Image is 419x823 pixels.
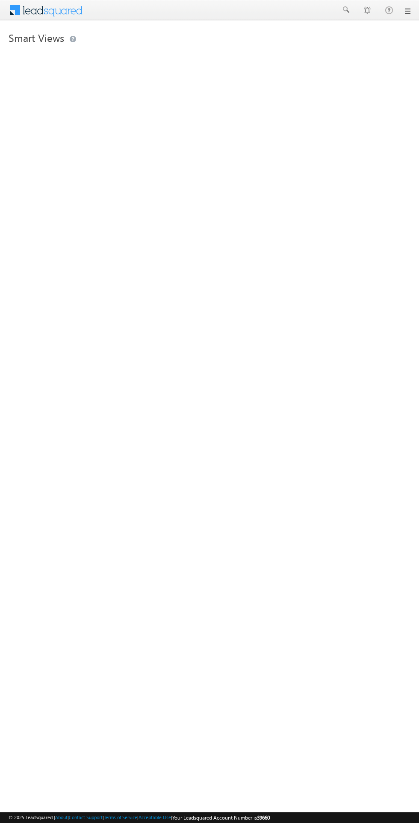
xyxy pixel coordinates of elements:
[104,814,137,820] a: Terms of Service
[9,814,270,822] span: © 2025 LeadSquared | | | | |
[172,814,270,821] span: Your Leadsquared Account Number is
[69,814,103,820] a: Contact Support
[257,814,270,821] span: 39660
[55,814,68,820] a: About
[139,814,171,820] a: Acceptable Use
[9,31,64,44] span: Smart Views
